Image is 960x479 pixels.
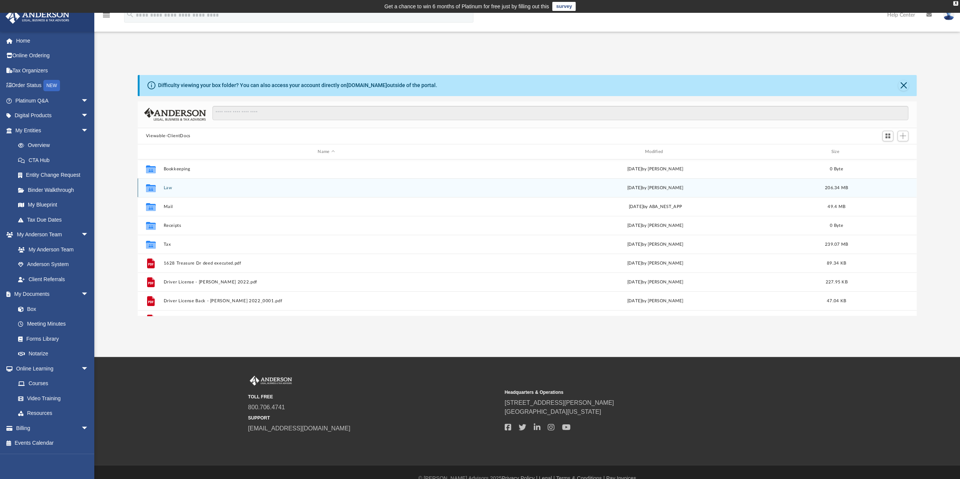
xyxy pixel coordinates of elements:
[492,260,818,267] div: [DATE] by [PERSON_NAME]
[825,242,848,246] span: 239.07 MB
[163,167,489,171] button: Bookkeeping
[505,399,614,406] a: [STREET_ADDRESS][PERSON_NAME]
[492,298,818,305] div: [DATE] by [PERSON_NAME]
[11,331,92,346] a: Forms Library
[248,425,350,432] a: [EMAIL_ADDRESS][DOMAIN_NAME]
[898,80,909,91] button: Close
[126,10,134,18] i: search
[492,148,818,155] div: Modified
[5,436,100,451] a: Events Calendar
[5,227,96,242] a: My Anderson Teamarrow_drop_down
[212,106,908,120] input: Search files and folders
[163,261,489,266] button: 1628 Treasure Dr deed executed.pdf
[830,167,843,171] span: 0 Byte
[141,148,160,155] div: id
[5,33,100,48] a: Home
[11,242,92,257] a: My Anderson Team
[5,123,100,138] a: My Entitiesarrow_drop_down
[81,108,96,124] span: arrow_drop_down
[384,2,549,11] div: Get a chance to win 6 months of Platinum for free just by filling out this
[492,279,818,286] div: [DATE] by [PERSON_NAME]
[163,148,489,155] div: Name
[492,241,818,248] div: [DATE] by [PERSON_NAME]
[11,406,96,421] a: Resources
[492,222,818,229] div: [DATE] by [PERSON_NAME]
[5,63,100,78] a: Tax Organizers
[163,298,489,303] button: Driver License Back - [PERSON_NAME] 2022_0001.pdf
[505,389,756,396] small: Headquarters & Operations
[347,82,387,88] a: [DOMAIN_NAME]
[5,108,100,123] a: Digital Productsarrow_drop_down
[11,197,96,213] a: My Blueprint
[825,186,848,190] span: 206.34 MB
[11,301,92,317] a: Box
[11,153,100,168] a: CTA Hub
[628,205,643,209] span: [DATE]
[492,185,818,191] div: [DATE] by [PERSON_NAME]
[102,11,111,20] i: menu
[828,205,845,209] span: 49.4 MB
[897,131,909,141] button: Add
[827,261,846,265] span: 89.34 KB
[81,123,96,138] span: arrow_drop_down
[5,421,100,436] a: Billingarrow_drop_down
[492,166,818,173] div: [DATE] by [PERSON_NAME]
[11,257,96,272] a: Anderson System
[81,227,96,243] span: arrow_drop_down
[11,168,100,183] a: Entity Change Request
[163,242,489,247] button: Tax
[882,131,894,141] button: Switch to Grid View
[821,148,851,155] div: Size
[505,409,601,415] a: [GEOGRAPHIC_DATA][US_STATE]
[81,421,96,436] span: arrow_drop_down
[158,81,437,89] div: Difficulty viewing your box folder? You can also access your account directly on outside of the p...
[248,376,293,386] img: Anderson Advisors Platinum Portal
[163,185,489,190] button: Law
[11,346,96,361] a: Notarize
[163,223,489,228] button: Receipts
[146,133,190,139] button: Viewable-ClientDocs
[138,159,917,316] div: grid
[830,223,843,228] span: 0 Byte
[11,182,100,197] a: Binder Walkthrough
[827,299,846,303] span: 47.04 KB
[81,287,96,302] span: arrow_drop_down
[5,287,96,302] a: My Documentsarrow_drop_down
[11,391,92,406] a: Video Training
[43,80,60,91] div: NEW
[81,93,96,109] span: arrow_drop_down
[855,148,908,155] div: id
[11,317,96,332] a: Meeting Minutes
[5,361,96,376] a: Online Learningarrow_drop_down
[11,376,96,391] a: Courses
[81,361,96,376] span: arrow_drop_down
[11,212,100,227] a: Tax Due Dates
[102,14,111,20] a: menu
[825,280,847,284] span: 227.95 KB
[5,93,100,108] a: Platinum Q&Aarrow_drop_down
[5,78,100,93] a: Order StatusNEW
[11,138,100,153] a: Overview
[248,404,285,410] a: 800.706.4741
[953,1,958,6] div: close
[248,393,499,400] small: TOLL FREE
[943,9,954,20] img: User Pic
[248,415,499,421] small: SUPPORT
[552,2,576,11] a: survey
[5,48,100,63] a: Online Ordering
[163,204,489,209] button: Mail
[163,280,489,285] button: Driver License - [PERSON_NAME] 2022.pdf
[3,9,72,24] img: Anderson Advisors Platinum Portal
[11,272,96,287] a: Client Referrals
[492,204,818,210] div: by ABA_NEST_APP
